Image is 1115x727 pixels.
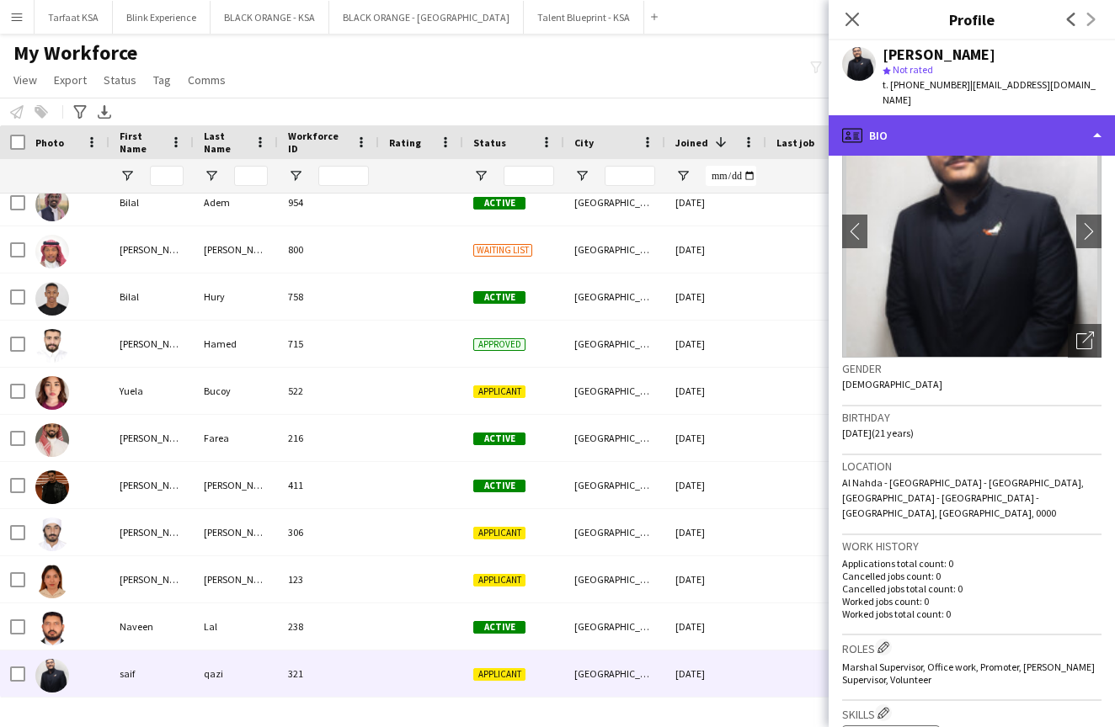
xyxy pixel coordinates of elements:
[564,462,665,508] div: [GEOGRAPHIC_DATA]
[564,603,665,650] div: [GEOGRAPHIC_DATA]
[109,603,194,650] div: Naveen
[883,78,970,91] span: t. [PHONE_NUMBER]
[473,168,488,183] button: Open Filter Menu
[234,166,268,186] input: Last Name Filter Input
[54,72,87,88] span: Export
[113,1,211,34] button: Blink Experience
[109,273,194,320] div: Bilal
[829,8,1115,30] h3: Profile
[97,69,143,91] a: Status
[893,63,933,76] span: Not rated
[665,556,766,602] div: [DATE]
[665,462,766,508] div: [DATE]
[188,72,226,88] span: Comms
[109,462,194,508] div: [PERSON_NAME]
[35,188,69,221] img: Bilal Adem
[13,72,37,88] span: View
[564,509,665,555] div: [GEOGRAPHIC_DATA]
[842,570,1102,582] p: Cancelled jobs count: 0
[35,136,64,149] span: Photo
[665,415,766,461] div: [DATE]
[278,509,379,555] div: 306
[94,102,115,122] app-action-btn: Export XLSX
[675,168,691,183] button: Open Filter Menu
[47,69,93,91] a: Export
[842,639,1102,656] h3: Roles
[109,650,194,697] div: saif
[1068,324,1102,358] div: Open photos pop-in
[842,595,1102,608] p: Worked jobs count: 0
[194,415,278,461] div: Farea
[842,608,1102,620] p: Worked jobs total count: 0
[153,72,171,88] span: Tag
[473,432,525,445] span: Active
[278,650,379,697] div: 321
[524,1,644,34] button: Talent Blueprint - KSA
[675,136,708,149] span: Joined
[883,78,1096,106] span: | [EMAIL_ADDRESS][DOMAIN_NAME]
[278,179,379,226] div: 954
[194,650,278,697] div: qazi
[150,166,184,186] input: First Name Filter Input
[473,338,525,351] span: Approved
[829,115,1115,156] div: Bio
[278,462,379,508] div: 411
[288,168,303,183] button: Open Filter Menu
[104,72,136,88] span: Status
[574,136,594,149] span: City
[35,659,69,693] img: saif qazi
[211,1,329,34] button: BLACK ORANGE - KSA
[278,556,379,602] div: 123
[35,517,69,551] img: Hamid Mohammad
[665,273,766,320] div: [DATE]
[120,130,163,155] span: First Name
[288,130,349,155] span: Workforce ID
[473,291,525,304] span: Active
[70,102,90,122] app-action-btn: Advanced filters
[842,410,1102,425] h3: Birthday
[35,470,69,504] img: Abdulrahman Hassan
[204,168,219,183] button: Open Filter Menu
[473,244,532,257] span: Waiting list
[194,509,278,555] div: [PERSON_NAME]
[665,650,766,697] div: [DATE]
[564,226,665,273] div: [GEOGRAPHIC_DATA]
[473,480,525,492] span: Active
[473,574,525,586] span: Applicant
[120,168,135,183] button: Open Filter Menu
[181,69,232,91] a: Comms
[278,226,379,273] div: 800
[564,273,665,320] div: [GEOGRAPHIC_DATA]
[194,368,278,414] div: Bucoy
[842,661,1095,686] span: Marshal Supervisor, Office work, Promoter, [PERSON_NAME] Supervisor, Volunteer
[109,368,194,414] div: Yuela
[35,565,69,598] img: Myla Alvarez
[564,179,665,226] div: [GEOGRAPHIC_DATA]
[109,556,194,602] div: [PERSON_NAME]
[605,166,655,186] input: City Filter Input
[564,556,665,602] div: [GEOGRAPHIC_DATA]/[GEOGRAPHIC_DATA]
[842,378,942,390] span: [DEMOGRAPHIC_DATA]
[109,321,194,367] div: [PERSON_NAME]
[776,136,814,149] span: Last job
[109,226,194,273] div: [PERSON_NAME]
[318,166,369,186] input: Workforce ID Filter Input
[35,235,69,268] img: Ibrahim Mohamed
[842,704,1102,722] h3: Skills
[278,415,379,461] div: 216
[35,376,69,410] img: Yuela Bucoy
[842,105,1102,358] img: Crew avatar or photo
[109,179,194,226] div: Bilal
[842,476,1084,519] span: Al Nahda - [GEOGRAPHIC_DATA] - [GEOGRAPHIC_DATA], [GEOGRAPHIC_DATA] - [GEOGRAPHIC_DATA] - [GEOGRA...
[389,136,421,149] span: Rating
[194,556,278,602] div: [PERSON_NAME]
[278,368,379,414] div: 522
[194,321,278,367] div: Hamed
[194,462,278,508] div: [PERSON_NAME]
[665,179,766,226] div: [DATE]
[278,273,379,320] div: 758
[665,368,766,414] div: [DATE]
[473,136,506,149] span: Status
[109,415,194,461] div: [PERSON_NAME]
[842,557,1102,570] p: Applications total count: 0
